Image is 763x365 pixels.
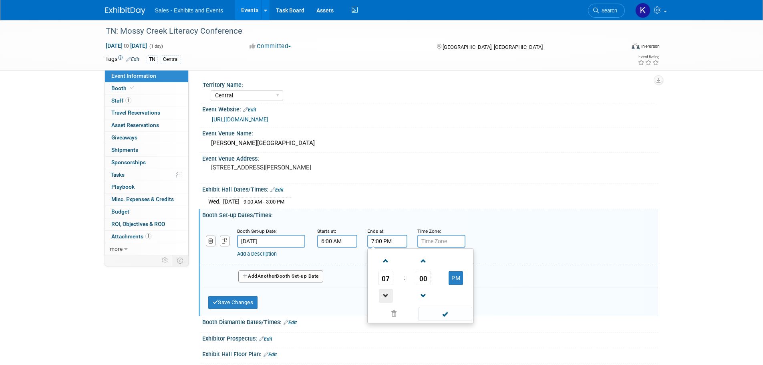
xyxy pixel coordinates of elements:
div: Event Rating [638,55,659,59]
span: Staff [111,97,131,104]
pre: [STREET_ADDRESS][PERSON_NAME] [211,164,383,171]
span: (1 day) [149,44,163,49]
a: Tasks [105,169,188,181]
span: Search [599,8,617,14]
div: TN: Mossy Creek Literacy Conference [103,24,613,38]
a: Edit [284,320,297,325]
span: Pick Minute [416,271,431,285]
a: Edit [270,187,284,193]
span: more [110,246,123,252]
i: Booth reservation complete [130,86,134,90]
span: Another [258,273,276,279]
a: Decrement Hour [378,285,393,306]
div: Exhibit Hall Floor Plan: [202,348,658,359]
div: Territory Name: [203,79,654,89]
a: Booth [105,83,188,95]
div: Booth Set-up Dates/Times: [202,209,658,219]
span: 1 [125,97,131,103]
a: Asset Reservations [105,119,188,131]
a: more [105,243,188,255]
img: ExhibitDay [105,7,145,15]
small: Booth Set-up Date: [237,228,277,234]
span: [GEOGRAPHIC_DATA], [GEOGRAPHIC_DATA] [443,44,543,50]
a: Event Information [105,70,188,82]
a: ROI, Objectives & ROO [105,218,188,230]
a: Attachments1 [105,231,188,243]
div: Booth Dismantle Dates/Times: [202,316,658,327]
input: End Time [367,235,407,248]
input: Time Zone [417,235,465,248]
span: Asset Reservations [111,122,159,128]
small: Starts at: [317,228,336,234]
div: Event Venue Name: [202,127,658,137]
td: Toggle Event Tabs [172,255,188,266]
a: Increment Minute [416,250,431,271]
button: AddAnotherBooth Set-up Date [238,270,323,282]
span: 9:00 AM - 3:00 PM [244,199,284,205]
td: Wed. [208,197,223,206]
div: Central [161,55,181,64]
div: Event Format [578,42,660,54]
input: Date [237,235,305,248]
small: Ends at: [367,228,385,234]
a: Search [588,4,625,18]
a: Edit [264,352,277,357]
div: Event Venue Address: [202,153,658,163]
small: Time Zone: [417,228,441,234]
span: Tasks [111,171,125,178]
span: [DATE] [DATE] [105,42,147,49]
span: ROI, Objectives & ROO [111,221,165,227]
div: Exhibit Hall Dates/Times: [202,184,658,194]
button: Save Changes [208,296,258,309]
span: Shipments [111,147,138,153]
div: Event Website: [202,103,658,114]
td: : [403,271,407,285]
a: [URL][DOMAIN_NAME] [212,116,268,123]
div: [PERSON_NAME][GEOGRAPHIC_DATA] [208,137,652,149]
a: Edit [243,107,256,113]
a: Shipments [105,144,188,156]
span: Pick Hour [378,271,393,285]
a: Clear selection [369,309,419,320]
div: In-Person [641,43,660,49]
input: Start Time [317,235,357,248]
a: Playbook [105,181,188,193]
td: [DATE] [223,197,240,206]
a: Add a Description [237,251,277,257]
a: Budget [105,206,188,218]
span: Budget [111,208,129,215]
td: Personalize Event Tab Strip [158,255,172,266]
a: Edit [259,336,272,342]
a: Done [417,309,473,320]
a: Decrement Minute [416,285,431,306]
a: Misc. Expenses & Credits [105,194,188,206]
a: Giveaways [105,132,188,144]
a: Increment Hour [378,250,393,271]
div: TN [147,55,158,64]
span: Sponsorships [111,159,146,165]
a: Sponsorships [105,157,188,169]
img: Format-Inperson.png [632,43,640,49]
span: to [123,42,130,49]
button: Committed [247,42,294,50]
span: Booth [111,85,136,91]
span: Attachments [111,233,151,240]
span: Sales - Exhibits and Events [155,7,223,14]
td: Tags [105,55,139,64]
a: Travel Reservations [105,107,188,119]
a: Staff1 [105,95,188,107]
a: Edit [126,56,139,62]
span: 1 [145,233,151,239]
span: Giveaways [111,134,137,141]
span: Misc. Expenses & Credits [111,196,174,202]
img: Kara Haven [635,3,650,18]
div: Exhibitor Prospectus: [202,333,658,343]
span: Playbook [111,184,135,190]
span: Event Information [111,73,156,79]
button: PM [449,271,463,285]
span: Travel Reservations [111,109,160,116]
